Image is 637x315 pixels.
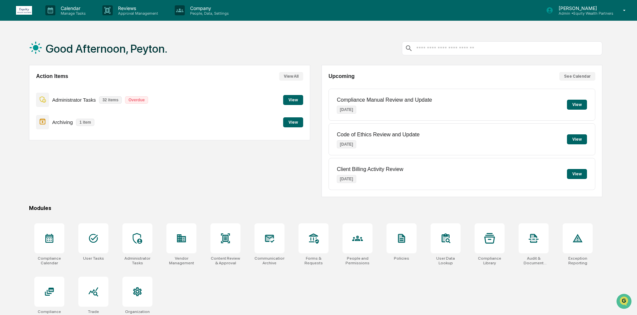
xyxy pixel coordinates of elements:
button: See Calendar [559,72,595,81]
a: View [283,96,303,103]
button: View [567,100,587,110]
a: 🗄️Attestations [46,81,85,93]
div: Forms & Requests [298,256,329,265]
button: View [283,95,303,105]
p: Approval Management [113,11,161,16]
p: People, Data, Settings [185,11,232,16]
div: Compliance Library [475,256,505,265]
p: Company [185,5,232,11]
p: Reviews [113,5,161,11]
p: Code of Ethics Review and Update [337,132,420,138]
h1: Good Afternoon, Peyton. [46,42,167,55]
p: Manage Tasks [55,11,89,16]
a: View [283,119,303,125]
p: Calendar [55,5,89,11]
div: Policies [394,256,409,261]
div: Audit & Document Logs [519,256,549,265]
iframe: Open customer support [616,293,634,311]
div: Modules [29,205,602,211]
p: Client Billing Activity Review [337,166,403,172]
div: 🔎 [7,97,12,103]
p: Archiving [52,119,73,125]
button: View [283,117,303,127]
div: User Data Lookup [431,256,461,265]
div: People and Permissions [343,256,373,265]
img: 1746055101610-c473b297-6a78-478c-a979-82029cc54cd1 [7,51,19,63]
img: logo [16,6,32,15]
span: Preclearance [13,84,43,91]
div: Compliance Calendar [34,256,64,265]
button: Start new chat [113,53,121,61]
h2: Action Items [36,73,68,79]
p: Administrator Tasks [52,97,96,103]
p: [DATE] [337,106,356,114]
p: 1 item [76,119,94,126]
div: Start new chat [23,51,109,58]
div: Vendor Management [166,256,196,265]
button: View [567,134,587,144]
div: 🗄️ [48,85,54,90]
p: Compliance Manual Review and Update [337,97,432,103]
span: Attestations [55,84,83,91]
p: Admin • Equity Wealth Partners [553,11,613,16]
p: [DATE] [337,140,356,148]
div: We're available if you need us! [23,58,84,63]
div: Exception Reporting [563,256,593,265]
button: View [567,169,587,179]
div: Content Review & Approval [210,256,240,265]
p: How can we help? [7,14,121,25]
span: Pylon [66,113,81,118]
p: [DATE] [337,175,356,183]
a: 🖐️Preclearance [4,81,46,93]
a: 🔎Data Lookup [4,94,45,106]
h2: Upcoming [329,73,355,79]
span: Data Lookup [13,97,42,103]
div: Administrator Tasks [122,256,152,265]
p: [PERSON_NAME] [553,5,613,11]
a: Powered byPylon [47,113,81,118]
p: 32 items [99,96,122,104]
div: 🖐️ [7,85,12,90]
div: Communications Archive [254,256,284,265]
p: Overdue [125,96,148,104]
button: View All [279,72,303,81]
div: User Tasks [83,256,104,261]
